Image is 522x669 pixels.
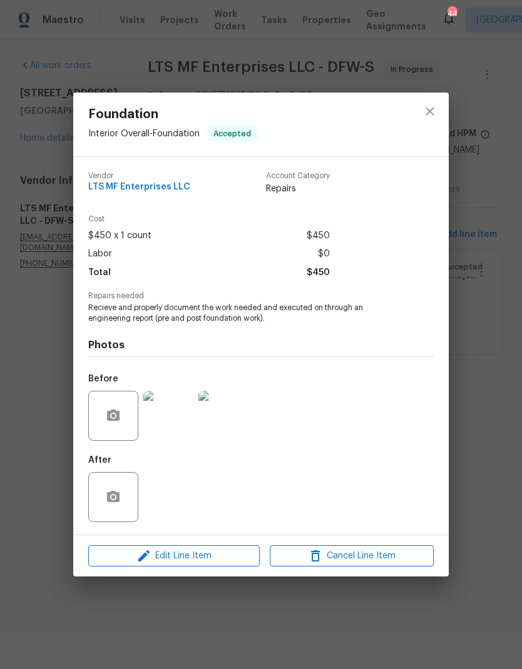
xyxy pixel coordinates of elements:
[266,172,330,180] span: Account Category
[88,172,190,180] span: Vendor
[307,227,330,245] span: $450
[318,245,330,263] span: $0
[88,245,112,263] span: Labor
[88,108,257,121] span: Foundation
[307,264,330,282] span: $450
[88,227,151,245] span: $450 x 1 count
[88,456,111,465] h5: After
[88,339,434,351] h4: Photos
[88,545,260,567] button: Edit Line Item
[208,128,256,140] span: Accepted
[270,545,434,567] button: Cancel Line Item
[88,375,118,383] h5: Before
[88,264,111,282] span: Total
[88,183,190,192] span: LTS MF Enterprises LLC
[92,548,256,564] span: Edit Line Item
[88,303,399,324] span: Recieve and properly document the work needed and executed on through an engineering report (pre ...
[88,129,200,138] span: Interior Overall - Foundation
[274,548,430,564] span: Cancel Line Item
[415,96,445,126] button: close
[88,215,330,223] span: Cost
[448,8,456,20] div: 44
[266,183,330,195] span: Repairs
[88,292,434,300] span: Repairs needed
